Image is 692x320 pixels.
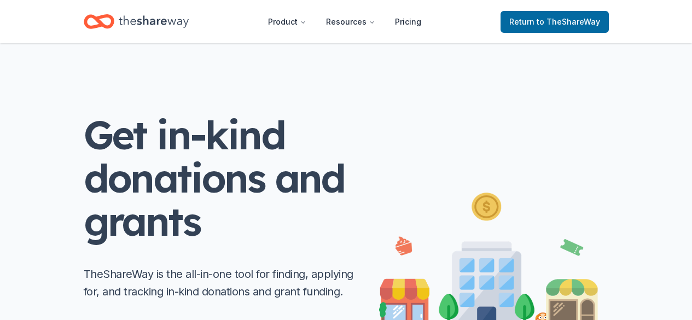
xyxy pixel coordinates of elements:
[84,265,357,300] p: TheShareWay is the all-in-one tool for finding, applying for, and tracking in-kind donations and ...
[501,11,609,33] a: Returnto TheShareWay
[386,11,430,33] a: Pricing
[537,17,600,26] span: to TheShareWay
[317,11,384,33] button: Resources
[509,15,600,28] span: Return
[259,11,315,33] button: Product
[84,9,189,34] a: Home
[84,113,357,243] h1: Get in-kind donations and grants
[259,9,430,34] nav: Main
